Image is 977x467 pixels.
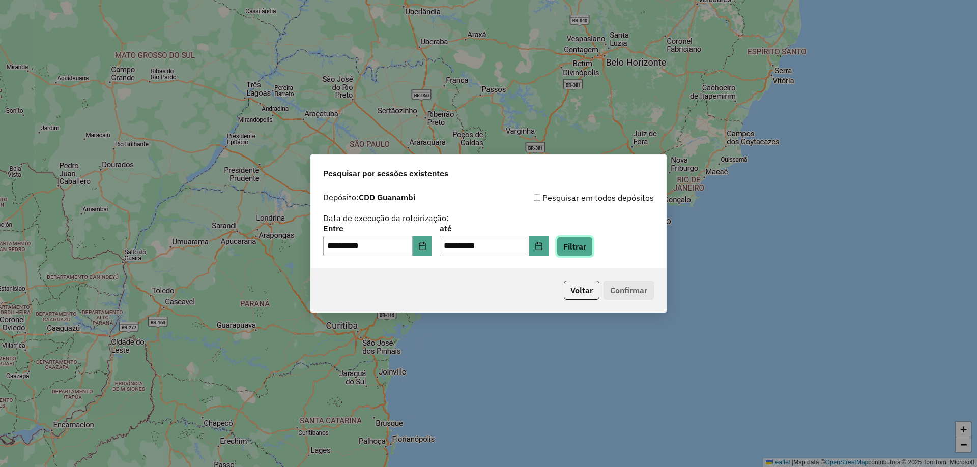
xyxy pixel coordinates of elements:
div: Pesquisar em todos depósitos [489,192,654,204]
button: Choose Date [413,236,432,256]
label: Depósito: [323,191,415,203]
strong: CDD Guanambi [359,192,415,202]
span: Pesquisar por sessões existentes [323,167,448,179]
button: Filtrar [557,237,593,256]
label: Data de execução da roteirização: [323,212,449,224]
label: Entre [323,222,432,234]
button: Choose Date [529,236,549,256]
label: até [440,222,548,234]
button: Voltar [564,281,599,300]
